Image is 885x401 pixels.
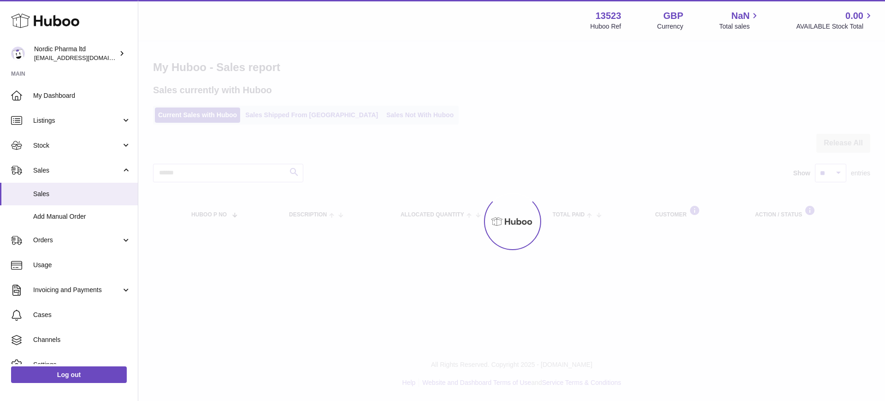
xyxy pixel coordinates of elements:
span: Usage [33,261,131,269]
strong: 13523 [596,10,621,22]
a: Log out [11,366,127,383]
span: AVAILABLE Stock Total [796,22,874,31]
span: Settings [33,360,131,369]
strong: GBP [663,10,683,22]
img: internalAdmin-13523@internal.huboo.com [11,47,25,60]
span: My Dashboard [33,91,131,100]
span: Listings [33,116,121,125]
span: Add Manual Order [33,212,131,221]
div: Currency [657,22,684,31]
span: Sales [33,166,121,175]
span: Stock [33,141,121,150]
span: Cases [33,311,131,319]
span: NaN [731,10,749,22]
div: Huboo Ref [590,22,621,31]
div: Nordic Pharma ltd [34,45,117,62]
span: Total sales [719,22,760,31]
span: [EMAIL_ADDRESS][DOMAIN_NAME] [34,54,136,61]
span: Invoicing and Payments [33,286,121,294]
span: Channels [33,335,131,344]
span: Orders [33,236,121,245]
span: Sales [33,190,131,198]
a: NaN Total sales [719,10,760,31]
span: 0.00 [845,10,863,22]
a: 0.00 AVAILABLE Stock Total [796,10,874,31]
